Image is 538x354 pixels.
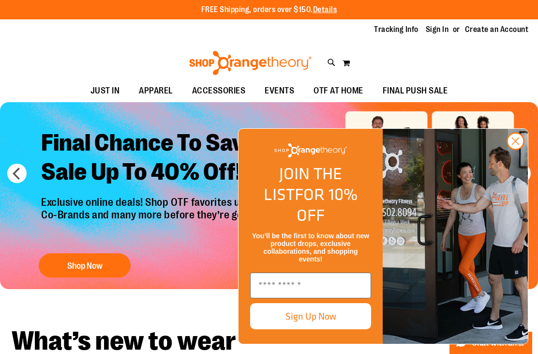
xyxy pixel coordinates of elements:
[265,80,294,102] span: EVENTS
[465,24,529,35] a: Create an Account
[250,273,371,298] input: Enter email
[201,4,337,15] p: FREE Shipping, orders over $150.
[139,80,173,102] span: APPAREL
[383,80,448,102] span: FINAL PUSH SALE
[507,132,524,150] button: Close dialog
[274,143,347,157] img: Shop Orangetheory
[383,129,528,344] img: Shop Orangtheory
[39,253,131,277] button: Shop Now
[34,121,337,282] a: Final Chance To Save -Sale Up To 40% Off! Exclusive online deals! Shop OTF favorites under $10, $...
[426,24,449,35] a: Sign In
[228,119,538,354] div: FLYOUT Form
[188,51,313,75] img: Shop Orangetheory
[252,232,369,263] span: You’ll be the first to know about new product drops, exclusive collaborations, and shopping events!
[192,80,246,102] span: ACCESSORIES
[264,161,342,206] span: JOIN THE LIST
[314,80,363,102] span: OTF AT HOME
[7,164,27,183] button: prev
[313,5,337,14] a: Details
[295,182,358,227] span: FOR 10% OFF
[250,303,371,329] button: Sign Up Now
[34,196,337,244] p: Exclusive online deals! Shop OTF favorites under $10, $20, $50, Co-Brands and many more before th...
[90,80,120,102] span: JUST IN
[374,24,418,35] a: Tracking Info
[34,121,337,196] h2: Final Chance To Save - Sale Up To 40% Off!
